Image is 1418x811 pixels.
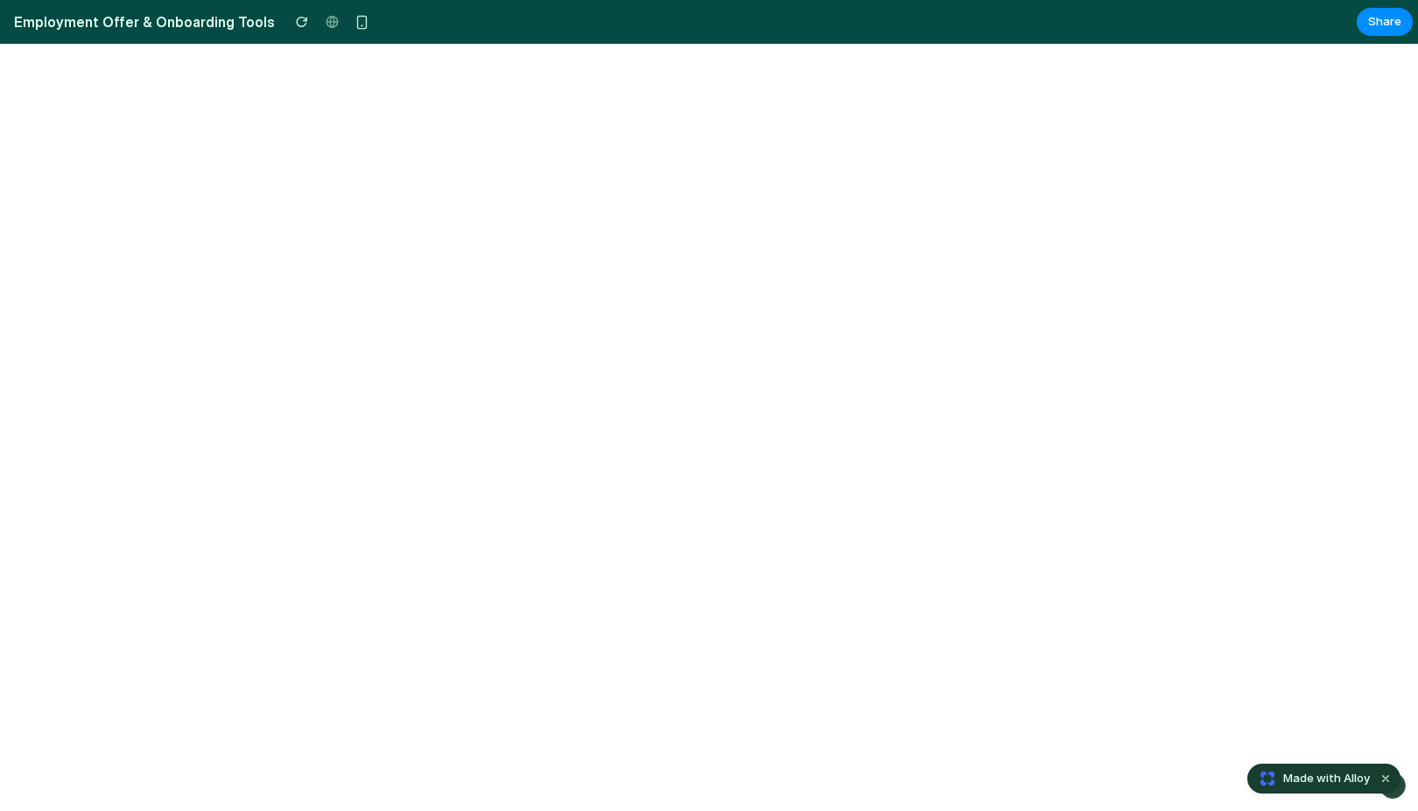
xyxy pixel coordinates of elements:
[1368,13,1401,31] span: Share
[1375,768,1396,789] button: Dismiss watermark
[1283,770,1370,787] span: Made with Alloy
[7,11,275,32] h2: Employment Offer & Onboarding Tools
[1248,770,1372,787] a: Made with Alloy
[1357,8,1413,36] button: Share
